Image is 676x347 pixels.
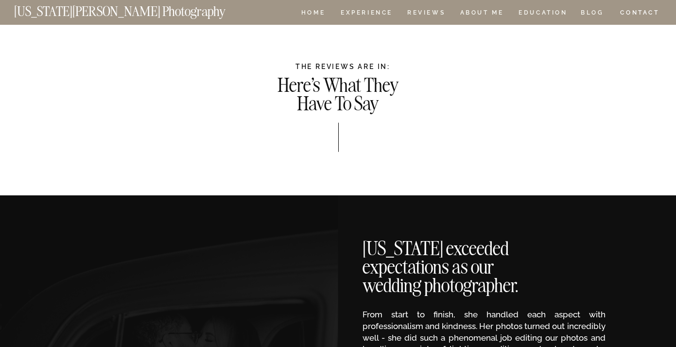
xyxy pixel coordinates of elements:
a: HOME [299,10,327,18]
a: BLOG [581,10,604,18]
a: CONTACT [620,7,660,18]
a: ABOUT ME [460,10,504,18]
h1: THE REVIEWS ARE IN: [57,63,629,70]
a: [US_STATE][PERSON_NAME] Photography [14,5,258,13]
a: EDUCATION [518,10,569,18]
a: Experience [341,10,392,18]
a: REVIEWS [407,10,444,18]
h1: Here's What They Have To Say [275,76,402,111]
h2: [US_STATE] exceeded expectations as our wedding photographer. [363,240,545,287]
